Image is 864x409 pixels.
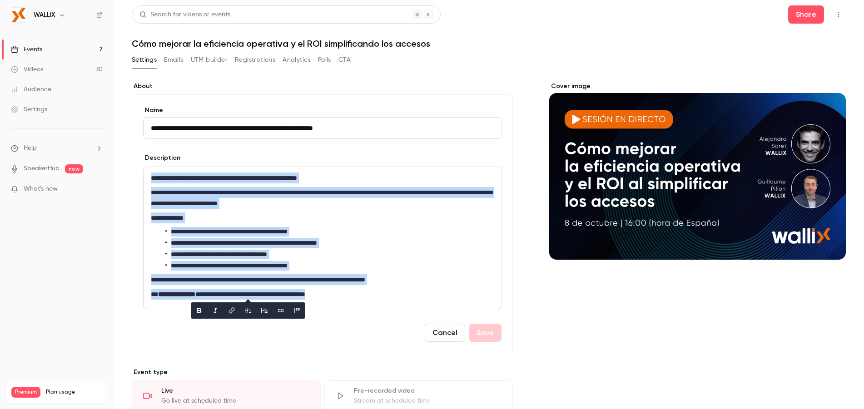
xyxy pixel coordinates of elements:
section: description [143,167,502,309]
button: bold [192,303,206,318]
span: Help [24,143,37,153]
div: editor [144,167,501,309]
label: Description [143,153,180,163]
button: Settings [132,53,157,67]
section: Cover image [549,82,846,260]
button: UTM builder [191,53,228,67]
div: Go live at scheduled time [161,396,309,405]
p: Event type [132,368,513,377]
button: CTA [338,53,351,67]
div: Videos [11,65,43,74]
span: new [65,164,83,173]
div: Stream at scheduled time [354,396,502,405]
h1: Cómo mejorar la eficiencia operativa y el ROI simplificando los accesos [132,38,846,49]
div: Events [11,45,42,54]
span: What's new [24,184,58,194]
label: Cover image [549,82,846,91]
span: Premium [11,387,40,398]
button: Analytics [283,53,311,67]
label: Name [143,106,502,115]
h6: WALLIX [34,10,55,20]
button: Emails [164,53,183,67]
button: Cancel [425,324,465,342]
li: help-dropdown-opener [11,143,103,153]
button: Share [788,5,824,24]
div: Search for videos or events [139,10,230,20]
iframe: Noticeable Trigger [92,185,103,193]
img: WALLIX [11,8,26,22]
div: Live [161,386,309,395]
label: About [132,82,513,91]
a: SpeakerHub [24,164,60,173]
span: Plan usage [46,389,102,396]
button: Registrations [235,53,275,67]
button: blockquote [290,303,304,318]
div: Audience [11,85,51,94]
button: italic [208,303,223,318]
button: link [224,303,239,318]
div: Settings [11,105,47,114]
div: Pre-recorded video [354,386,502,395]
button: Polls [318,53,331,67]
